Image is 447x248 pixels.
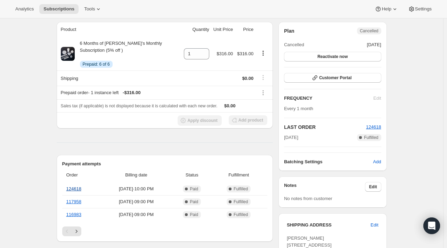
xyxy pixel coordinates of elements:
button: Help [371,4,402,14]
span: Customer Portal [319,75,351,81]
span: $316.00 [217,51,233,56]
span: Status [174,172,210,179]
h6: Batching Settings [284,158,373,165]
h2: LAST ORDER [284,124,366,131]
a: 117958 [66,199,81,204]
a: 116983 [66,212,81,217]
span: Paid [190,212,198,217]
h3: SHIPPING ADDRESS [287,222,371,229]
span: Prepaid: 6 of 6 [83,61,110,67]
span: [DATE] · 09:00 PM [103,198,170,205]
th: Price [235,22,255,37]
button: 124618 [366,124,381,131]
span: Fulfilled [364,135,378,140]
span: Tools [84,6,95,12]
h3: Notes [284,182,365,192]
span: Settings [415,6,432,12]
span: [DATE] · 09:00 PM [103,211,170,218]
span: $316.00 [237,51,253,56]
button: Tools [80,4,106,14]
button: Shipping actions [258,74,269,81]
span: Fulfillment [214,172,263,179]
th: Order [62,167,101,183]
span: Fulfilled [234,186,248,192]
span: Analytics [15,6,34,12]
span: Paid [190,199,198,205]
span: $0.00 [242,76,254,81]
button: Reactivate now [284,52,381,61]
button: Analytics [11,4,38,14]
button: Edit [366,220,382,231]
span: Every 1 month [284,106,313,111]
th: Unit Price [211,22,235,37]
button: Subscriptions [39,4,79,14]
h2: Plan [284,27,294,34]
th: Product [57,22,182,37]
span: [DATE] [284,134,298,141]
span: Sales tax (if applicable) is not displayed because it is calculated with each new order. [61,104,218,108]
button: Edit [365,182,381,192]
h2: Payment attempts [62,160,268,167]
span: Add [373,158,381,165]
span: Help [382,6,391,12]
th: Shipping [57,71,182,86]
div: Prepaid order - 1 instance left [61,89,254,96]
div: 6 Months of [PERSON_NAME]'s Monthly Subscription (5% off ) [75,40,180,68]
img: product img [61,47,75,61]
span: No notes from customer [284,196,332,201]
span: Edit [371,222,378,229]
a: 124618 [66,186,81,191]
span: Cancelled [360,28,378,34]
button: Next [72,226,81,236]
div: Open Intercom Messenger [423,217,440,234]
th: Quantity [182,22,211,37]
button: Customer Portal [284,73,381,83]
span: Paid [190,186,198,192]
button: Add [369,156,385,167]
span: $0.00 [224,103,236,108]
span: - $316.00 [123,89,140,96]
span: Edit [369,184,377,190]
h2: FREQUENCY [284,95,373,102]
nav: Pagination [62,226,268,236]
span: Fulfilled [234,199,248,205]
button: Settings [404,4,436,14]
span: Fulfilled [234,212,248,217]
button: Product actions [258,49,269,57]
span: Subscriptions [43,6,74,12]
span: [DATE] [367,41,381,48]
span: Billing date [103,172,170,179]
a: 124618 [366,124,381,130]
span: Reactivate now [317,54,348,59]
span: [DATE] · 10:00 PM [103,185,170,192]
span: Cancelled [284,41,304,48]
